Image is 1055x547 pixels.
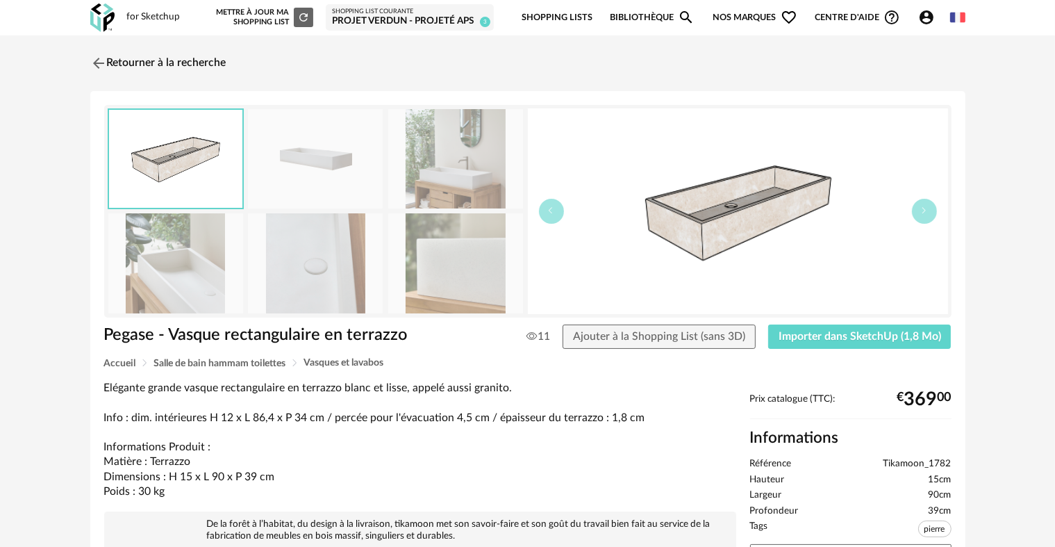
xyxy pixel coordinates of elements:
span: 15cm [929,474,952,487]
h1: Pegase - Vasque rectangulaire en terrazzo [104,325,449,346]
img: fr [950,10,965,25]
div: Projet Verdun - Projeté APS [332,15,488,28]
span: Largeur [750,489,782,502]
img: vasque-en-terrazzo-pegase-90-cm-1782-htm [388,109,523,209]
span: Profondeur [750,505,799,518]
span: Ajouter à la Shopping List (sans 3D) [573,331,745,342]
span: Tikamoon_1782 [883,458,952,471]
span: Centre d'aideHelp Circle Outline icon [815,9,900,26]
h2: Informations [750,428,952,448]
span: Account Circle icon [918,9,935,26]
img: vasque-en-terrazzo-pegase-90-cm-1782-htm [108,213,243,313]
span: Vasques et lavabos [304,358,384,368]
span: Référence [750,458,792,471]
p: De la forêt à l’habitat, du design à la livraison, tikamoon met son savoir-faire et son goût du t... [111,519,729,542]
span: Hauteur [750,474,785,487]
div: Shopping List courante [332,8,488,16]
img: thumbnail.png [109,110,242,208]
span: 11 [526,329,550,343]
span: Nos marques [713,1,797,34]
a: Shopping List courante Projet Verdun - Projeté APS 3 [332,8,488,28]
span: 90cm [929,489,952,502]
img: OXP [90,3,115,32]
span: 39cm [929,505,952,518]
span: Tags [750,521,768,541]
span: pierre [918,521,952,537]
span: Heart Outline icon [781,9,797,26]
div: Breadcrumb [104,358,952,368]
span: Accueil [104,359,136,368]
div: Mettre à jour ma Shopping List [213,8,313,27]
img: thumbnail.png [528,108,948,314]
div: Prix catalogue (TTC): [750,393,952,419]
button: Ajouter à la Shopping List (sans 3D) [563,325,756,350]
a: Shopping Lists [522,1,592,34]
span: 3 [480,17,490,27]
button: Importer dans SketchUp (1,8 Mo) [768,325,952,350]
img: vasque-en-terrazzo-pegase-90-cm [248,109,383,209]
img: vasque-en-terrazzo-pegase-90-cm-1782-htm [248,213,383,313]
span: Help Circle Outline icon [883,9,900,26]
div: for Sketchup [127,11,181,24]
span: Importer dans SketchUp (1,8 Mo) [779,331,941,342]
div: € 00 [897,394,952,405]
a: Retourner à la recherche [90,48,226,79]
span: Salle de bain hammam toilettes [154,359,286,368]
a: BibliothèqueMagnify icon [610,1,695,34]
span: Refresh icon [297,13,310,21]
p: Elégante grande vasque rectangulaire en terrazzo blanc et lisse, appelé aussi granito. Info : dim... [104,381,736,499]
span: Magnify icon [678,9,695,26]
span: 369 [904,394,938,405]
img: vasque-en-terrazzo-pegase-90-cm-1782-htm [388,213,523,313]
img: svg+xml;base64,PHN2ZyB3aWR0aD0iMjQiIGhlaWdodD0iMjQiIHZpZXdCb3g9IjAgMCAyNCAyNCIgZmlsbD0ibm9uZSIgeG... [90,55,107,72]
span: Account Circle icon [918,9,941,26]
